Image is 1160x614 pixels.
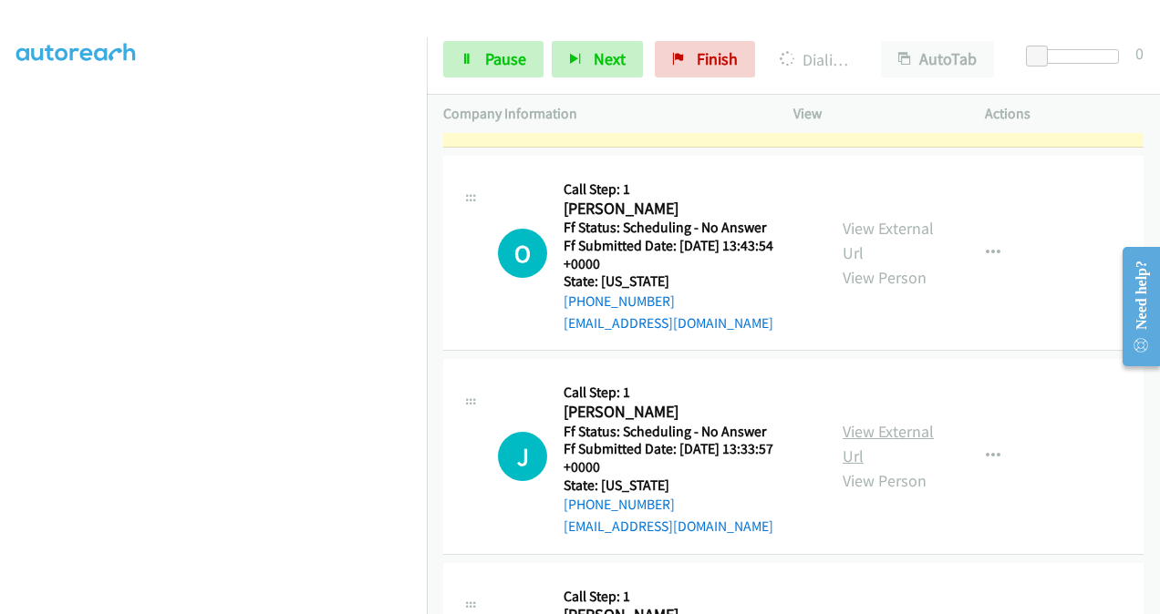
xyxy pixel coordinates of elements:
h5: Ff Submitted Date: [DATE] 13:33:57 +0000 [564,440,810,476]
p: Actions [985,103,1144,125]
h5: Call Step: 1 [564,384,810,402]
h1: O [498,229,547,278]
a: [PHONE_NUMBER] [564,496,675,513]
h2: [PERSON_NAME] [564,199,803,220]
a: [EMAIL_ADDRESS][DOMAIN_NAME] [564,517,773,535]
span: Pause [485,48,526,69]
button: AutoTab [881,41,994,77]
a: View Person [843,267,927,288]
iframe: Resource Center [1108,234,1160,379]
a: Pause [443,41,544,77]
div: 0 [1135,41,1144,66]
p: Dialing [PERSON_NAME] [780,47,848,72]
h1: J [498,432,547,481]
h5: Ff Status: Scheduling - No Answer [564,219,810,237]
a: [PHONE_NUMBER] [564,292,675,310]
h5: State: [US_STATE] [564,476,810,495]
a: [EMAIL_ADDRESS][DOMAIN_NAME] [564,314,773,332]
span: Finish [697,48,738,69]
p: Company Information [443,103,761,125]
p: View [793,103,952,125]
a: Finish [655,41,755,77]
h5: State: [US_STATE] [564,272,810,291]
div: Delay between calls (in seconds) [1035,49,1119,64]
div: The call is yet to be attempted [498,432,547,481]
h5: Call Step: 1 [564,588,810,606]
div: The call is yet to be attempted [498,229,547,278]
h5: Ff Submitted Date: [DATE] 13:43:54 +0000 [564,237,810,272]
h5: Ff Status: Scheduling - No Answer [564,423,810,441]
span: Next [594,48,626,69]
a: View External Url [843,421,934,466]
button: Next [552,41,643,77]
h2: [PERSON_NAME] [564,402,803,423]
a: View Person [843,470,927,491]
a: View External Url [843,218,934,263]
h5: Call Step: 1 [564,180,810,199]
